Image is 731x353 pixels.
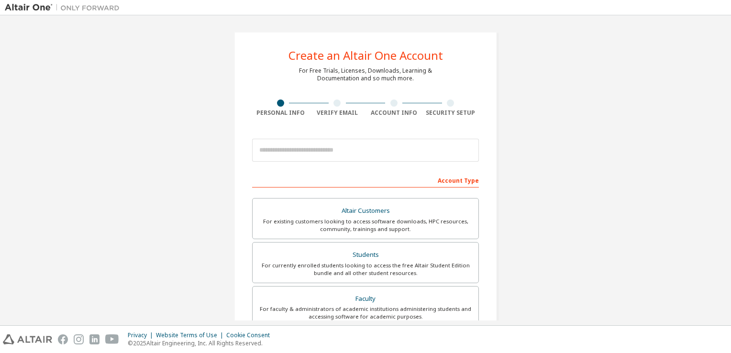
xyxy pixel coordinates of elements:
[128,339,276,347] p: © 2025 Altair Engineering, Inc. All Rights Reserved.
[258,292,473,306] div: Faculty
[365,109,422,117] div: Account Info
[252,172,479,188] div: Account Type
[252,109,309,117] div: Personal Info
[288,50,443,61] div: Create an Altair One Account
[105,334,119,344] img: youtube.svg
[299,67,432,82] div: For Free Trials, Licenses, Downloads, Learning & Documentation and so much more.
[5,3,124,12] img: Altair One
[58,334,68,344] img: facebook.svg
[3,334,52,344] img: altair_logo.svg
[89,334,100,344] img: linkedin.svg
[156,331,226,339] div: Website Terms of Use
[258,218,473,233] div: For existing customers looking to access software downloads, HPC resources, community, trainings ...
[258,262,473,277] div: For currently enrolled students looking to access the free Altair Student Edition bundle and all ...
[226,331,276,339] div: Cookie Consent
[422,109,479,117] div: Security Setup
[128,331,156,339] div: Privacy
[309,109,366,117] div: Verify Email
[258,204,473,218] div: Altair Customers
[258,305,473,320] div: For faculty & administrators of academic institutions administering students and accessing softwa...
[74,334,84,344] img: instagram.svg
[258,248,473,262] div: Students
